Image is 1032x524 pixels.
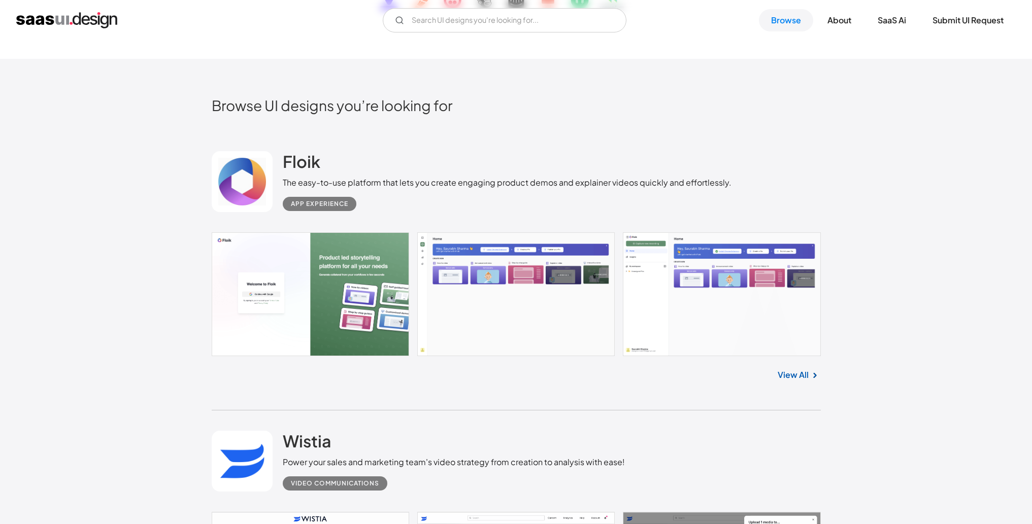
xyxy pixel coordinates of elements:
h2: Wistia [283,431,331,451]
input: Search UI designs you're looking for... [383,8,626,32]
a: Floik [283,151,320,177]
a: About [815,9,863,31]
a: Wistia [283,431,331,456]
a: SaaS Ai [865,9,918,31]
div: The easy-to-use platform that lets you create engaging product demos and explainer videos quickly... [283,177,731,189]
a: home [16,12,117,28]
div: Video Communications [291,477,379,490]
div: App Experience [291,198,348,210]
h2: Browse UI designs you’re looking for [212,96,821,114]
h2: Floik [283,151,320,171]
div: Power your sales and marketing team's video strategy from creation to analysis with ease! [283,456,625,468]
form: Email Form [383,8,626,32]
a: Browse [759,9,813,31]
a: Submit UI Request [920,9,1016,31]
a: View All [778,369,809,381]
